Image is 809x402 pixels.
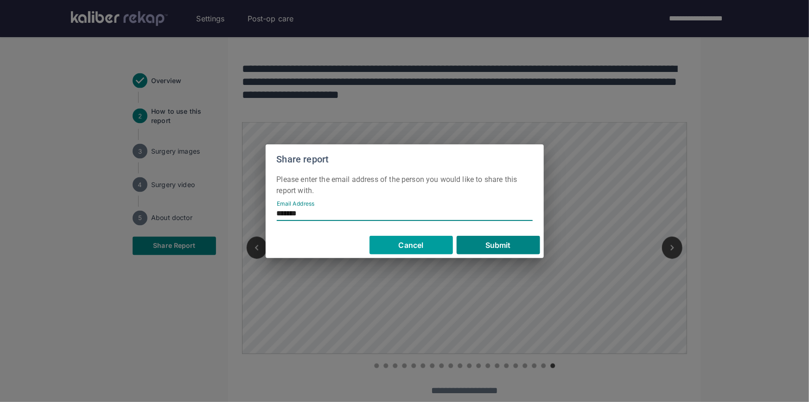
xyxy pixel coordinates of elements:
p: Please enter the email address of the person you would like to share this report with. [277,174,533,196]
span: Submit [485,240,511,250]
span: Cancel [399,240,424,250]
h2: Share report [266,144,544,174]
label: Email Address [277,201,314,206]
button: Submit [457,236,540,254]
button: Cancel [369,236,453,254]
